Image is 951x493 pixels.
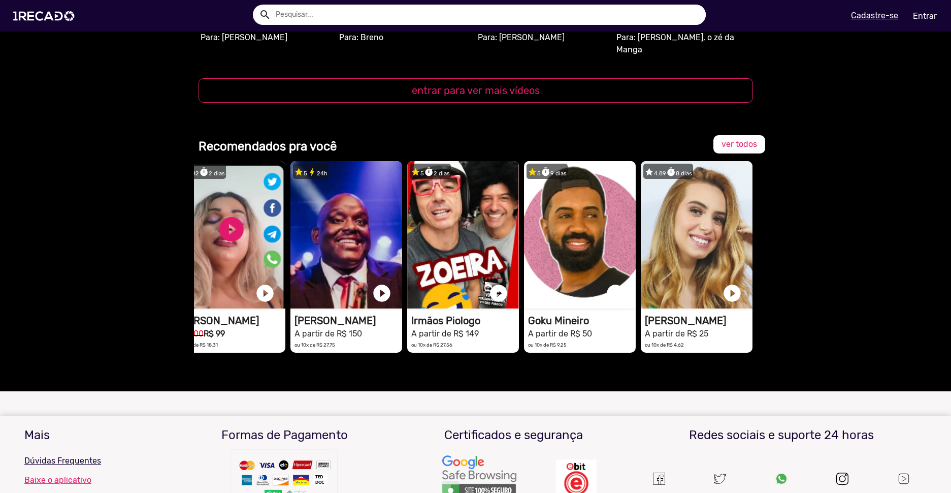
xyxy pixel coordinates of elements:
img: Um recado,1Recado,1 recado,vídeo de famosos,site para pagar famosos,vídeos e lives exclusivas de ... [775,473,788,485]
p: Dúvidas Frequentes [24,455,162,467]
h3: Redes sociais e suporte 24 horas [636,428,927,443]
video: 1RECADO vídeos dedicados para fãs e empresas [407,161,519,309]
a: play_circle_filled [372,283,392,303]
a: play_circle_filled [722,283,742,303]
h1: Goku Mineiro [528,315,636,327]
video: 1RECADO vídeos dedicados para fãs e empresas [641,161,752,309]
a: play_circle_filled [605,283,626,303]
small: A partir de R$ 150 [294,329,362,338]
span: ver todos [722,139,757,149]
u: Cadastre-se [851,11,898,20]
small: A partir de R$ 149 [411,329,479,338]
img: twitter.svg [714,473,726,485]
h1: Irmãos Piologo [411,315,519,327]
h1: [PERSON_NAME] [178,315,285,327]
img: instagram.svg [836,473,848,485]
small: ou 10x de R$ 27,56 [411,342,452,348]
button: entrar para ver mais vídeos [199,78,753,103]
a: Baixe o aplicativo [24,475,162,485]
img: Um recado,1Recado,1 recado,vídeo de famosos,site para pagar famosos,vídeos e lives exclusivas de ... [897,472,910,485]
button: Example home icon [255,5,273,23]
small: ou 10x de R$ 18,31 [178,342,218,348]
a: play_circle_filled [255,283,275,303]
b: R$ 99 [204,329,225,338]
b: Recomendados pra você [199,139,337,153]
input: Pesquisar... [268,5,706,25]
small: ou 10x de R$ 4,62 [645,342,684,348]
video: 1RECADO vídeos dedicados para fãs e empresas [290,161,402,309]
a: Entrar [906,7,943,25]
h1: [PERSON_NAME] [294,315,402,327]
small: A partir de R$ 50 [528,329,592,338]
small: ou 10x de R$ 27,75 [294,342,335,348]
h1: [PERSON_NAME] [645,315,752,327]
h3: Certificados e segurança [407,428,621,443]
h3: Mais [24,428,162,443]
a: play_circle_filled [488,283,509,303]
img: Um recado,1Recado,1 recado,vídeo de famosos,site para pagar famosos,vídeos e lives exclusivas de ... [653,473,665,485]
video: 1RECADO vídeos dedicados para fãs e empresas [174,161,285,309]
mat-icon: Example home icon [259,9,271,21]
small: ou 10x de R$ 9,25 [528,342,567,348]
h3: Formas de Pagamento [177,428,391,443]
video: 1RECADO vídeos dedicados para fãs e empresas [524,161,636,309]
small: A partir de R$ 25 [645,329,708,338]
